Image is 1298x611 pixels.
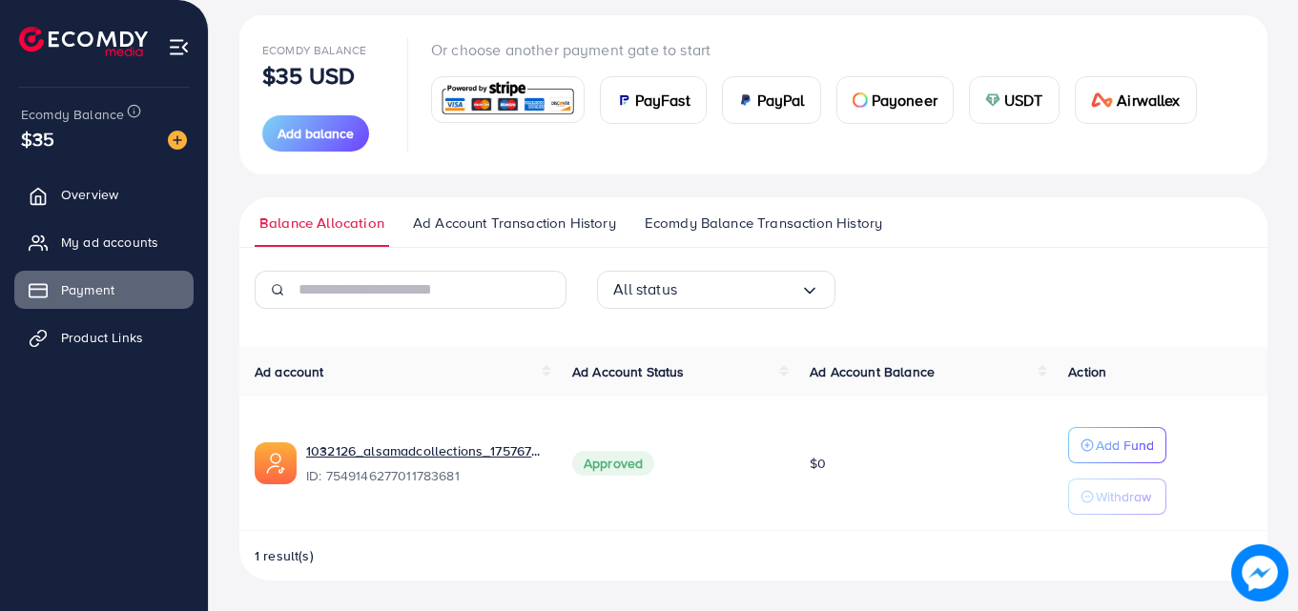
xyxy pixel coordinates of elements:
[262,42,366,58] span: Ecomdy Balance
[1068,362,1106,381] span: Action
[255,362,324,381] span: Ad account
[1231,544,1288,601] img: image
[645,213,882,234] span: Ecomdy Balance Transaction History
[306,466,542,485] span: ID: 7549146277011783681
[14,175,194,214] a: Overview
[306,441,542,485] div: <span class='underline'>1032126_alsamadcollections_1757672616411</span></br>7549146277011783681
[1117,89,1180,112] span: Airwallex
[1075,76,1197,124] a: cardAirwallex
[677,275,800,304] input: Search for option
[431,76,585,123] a: card
[21,125,54,153] span: $35
[836,76,954,124] a: cardPayoneer
[168,131,187,150] img: image
[757,89,805,112] span: PayPal
[259,213,384,234] span: Balance Allocation
[255,442,297,484] img: ic-ads-acc.e4c84228.svg
[600,76,707,124] a: cardPayFast
[14,223,194,261] a: My ad accounts
[616,92,631,108] img: card
[431,38,1212,61] p: Or choose another payment gate to start
[14,318,194,356] a: Product Links
[738,92,753,108] img: card
[722,76,821,124] a: cardPayPal
[413,213,616,234] span: Ad Account Transaction History
[168,36,190,58] img: menu
[306,441,542,460] a: 1032126_alsamadcollections_1757672616411
[1091,92,1114,108] img: card
[635,89,690,112] span: PayFast
[872,89,937,112] span: Payoneer
[61,328,143,347] span: Product Links
[262,115,369,152] button: Add balance
[969,76,1060,124] a: cardUSDT
[61,185,118,204] span: Overview
[810,362,935,381] span: Ad Account Balance
[853,92,868,108] img: card
[19,27,148,56] img: logo
[61,233,158,252] span: My ad accounts
[572,451,654,476] span: Approved
[810,454,826,473] span: $0
[597,271,835,309] div: Search for option
[985,92,1000,108] img: card
[1004,89,1043,112] span: USDT
[255,546,314,565] span: 1 result(s)
[1096,485,1151,508] p: Withdraw
[61,280,114,299] span: Payment
[262,64,355,87] p: $35 USD
[14,271,194,309] a: Payment
[1068,427,1166,463] button: Add Fund
[278,124,354,143] span: Add balance
[613,275,677,304] span: All status
[1068,479,1166,515] button: Withdraw
[572,362,685,381] span: Ad Account Status
[21,105,124,124] span: Ecomdy Balance
[1096,434,1154,457] p: Add Fund
[438,79,578,120] img: card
